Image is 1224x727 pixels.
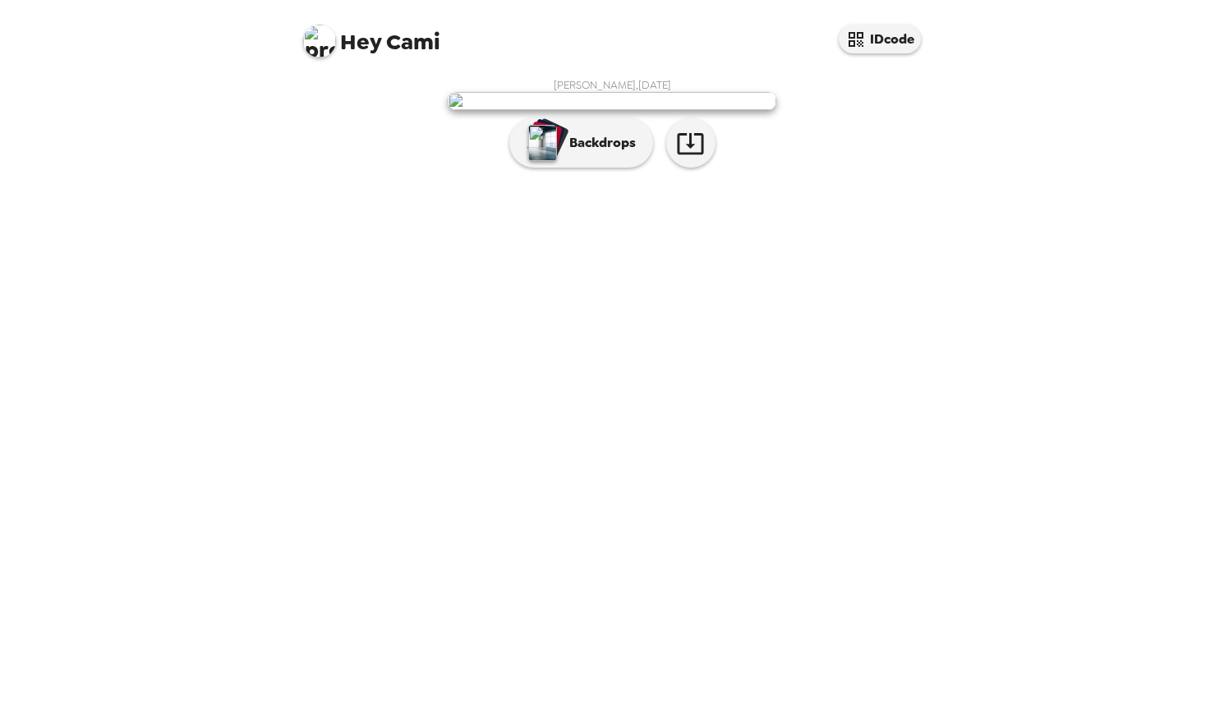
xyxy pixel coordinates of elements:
img: user [448,92,776,110]
span: Cami [303,16,440,53]
span: Hey [340,27,381,57]
button: IDcode [839,25,921,53]
button: Backdrops [509,118,653,168]
span: [PERSON_NAME] , [DATE] [554,78,671,92]
img: profile pic [303,25,336,58]
p: Backdrops [561,133,636,153]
